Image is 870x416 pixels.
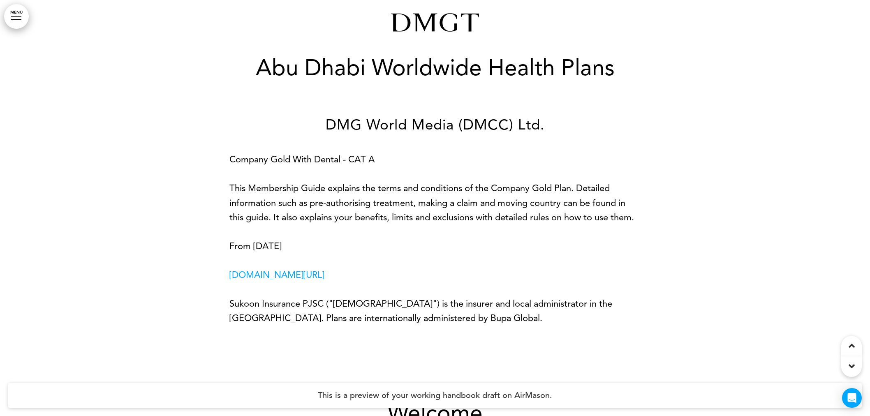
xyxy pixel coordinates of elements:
p: From [DATE] [229,239,641,253]
h4: DMG World Media (DMCC) Ltd. [229,117,641,132]
p: Company Gold With Dental - CAT A [229,152,641,166]
h4: This is a preview of your working handbook draft on AirMason. [8,383,862,408]
h1: Abu Dhabi Worldwide Health Plans [229,56,641,79]
div: Open Intercom Messenger [842,388,862,408]
img: 1724330598301-1.png [391,13,479,32]
a: [DOMAIN_NAME][URL] [229,269,324,280]
p: Sukoon Insurance PJSC ("[DEMOGRAPHIC_DATA]") is the insurer and local administrator in the [GEOGR... [229,296,641,325]
a: MENU [4,4,29,29]
p: This Membership Guide explains the terms and conditions of the Company Gold Plan. Detailed inform... [229,181,641,224]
